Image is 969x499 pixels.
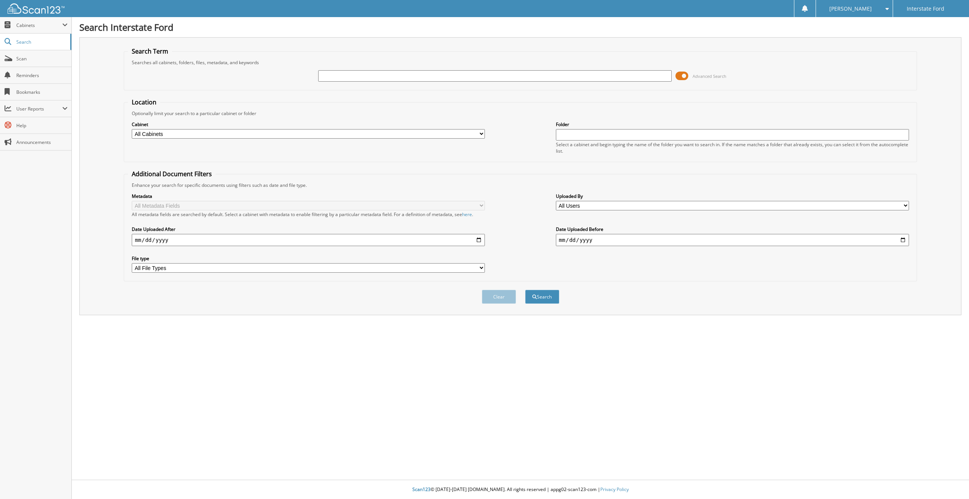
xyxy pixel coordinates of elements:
[16,122,68,129] span: Help
[16,22,62,28] span: Cabinets
[128,47,172,55] legend: Search Term
[132,255,485,262] label: File type
[556,121,909,128] label: Folder
[525,290,559,304] button: Search
[132,226,485,232] label: Date Uploaded After
[907,6,944,11] span: Interstate Ford
[600,486,629,493] a: Privacy Policy
[128,98,160,106] legend: Location
[556,193,909,199] label: Uploaded By
[556,234,909,246] input: end
[462,211,472,218] a: here
[482,290,516,304] button: Clear
[132,121,485,128] label: Cabinet
[556,141,909,154] div: Select a cabinet and begin typing the name of the folder you want to search in. If the name match...
[16,72,68,79] span: Reminders
[132,234,485,246] input: start
[8,3,65,14] img: scan123-logo-white.svg
[128,182,913,188] div: Enhance your search for specific documents using filters such as date and file type.
[128,170,216,178] legend: Additional Document Filters
[16,39,66,45] span: Search
[16,139,68,145] span: Announcements
[556,226,909,232] label: Date Uploaded Before
[16,55,68,62] span: Scan
[79,21,961,33] h1: Search Interstate Ford
[132,211,485,218] div: All metadata fields are searched by default. Select a cabinet with metadata to enable filtering b...
[693,73,726,79] span: Advanced Search
[128,59,913,66] div: Searches all cabinets, folders, files, metadata, and keywords
[132,193,485,199] label: Metadata
[412,486,431,493] span: Scan123
[829,6,872,11] span: [PERSON_NAME]
[16,106,62,112] span: User Reports
[72,480,969,499] div: © [DATE]-[DATE] [DOMAIN_NAME]. All rights reserved | appg02-scan123-com |
[128,110,913,117] div: Optionally limit your search to a particular cabinet or folder
[16,89,68,95] span: Bookmarks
